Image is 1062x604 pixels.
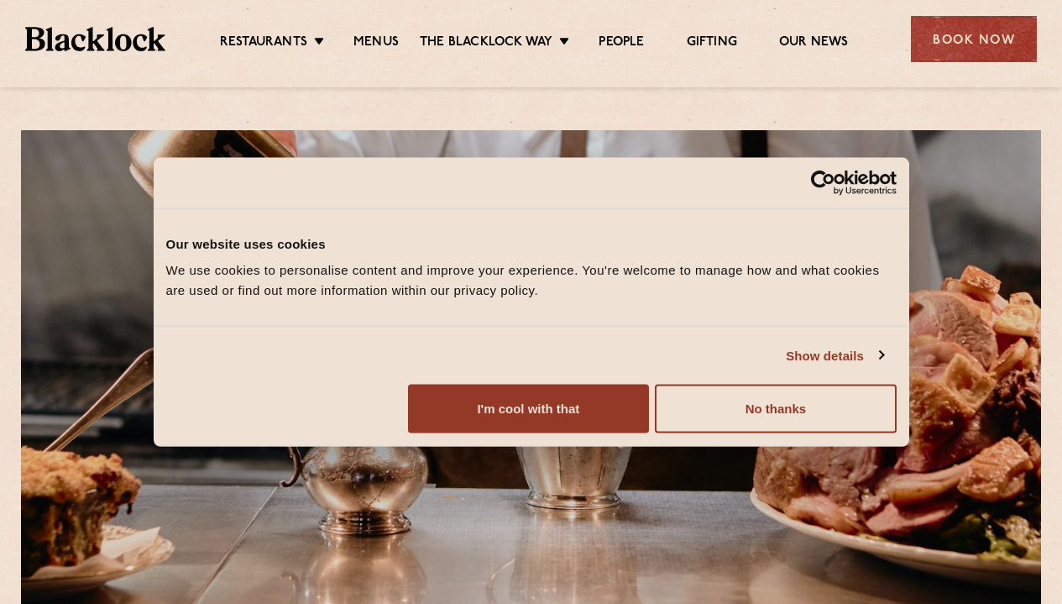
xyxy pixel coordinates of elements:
img: BL_Textured_Logo-footer-cropped.svg [25,27,165,50]
a: The Blacklock Way [420,34,552,53]
a: Restaurants [220,34,307,53]
a: People [599,34,644,53]
a: Gifting [687,34,737,53]
a: Our News [779,34,849,53]
a: Usercentrics Cookiebot - opens in a new window [750,170,897,195]
div: We use cookies to personalise content and improve your experience. You're welcome to manage how a... [166,260,897,301]
button: I'm cool with that [408,385,649,433]
a: Show details [786,345,883,365]
div: Our website uses cookies [166,234,897,254]
a: Menus [353,34,399,53]
button: No thanks [655,385,896,433]
div: Book Now [911,16,1037,62]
